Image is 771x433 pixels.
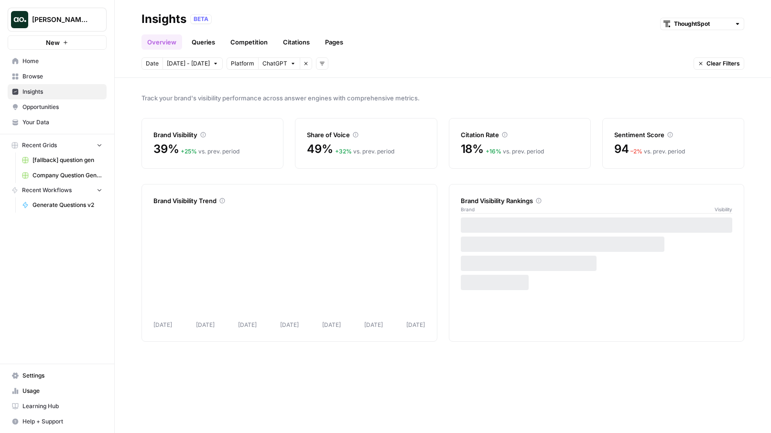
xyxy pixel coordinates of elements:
span: Clear Filters [706,59,740,68]
span: [DATE] - [DATE] [167,59,210,68]
span: Your Data [22,118,102,127]
span: – 2 % [630,148,642,155]
span: + 32 % [335,148,352,155]
div: vs. prev. period [181,147,239,156]
a: Usage [8,383,107,399]
a: Company Question Generation [18,168,107,183]
tspan: [DATE] [364,321,383,328]
a: Generate Questions v2 [18,197,107,213]
span: Company Question Generation [33,171,102,180]
span: Platform [231,59,254,68]
span: Learning Hub [22,402,102,411]
span: Home [22,57,102,65]
span: + 16 % [486,148,501,155]
button: Workspace: Dillon Test [8,8,107,32]
span: [fallback] question gen [33,156,102,164]
a: Competition [225,34,273,50]
a: Home [8,54,107,69]
span: Brand [461,206,475,213]
span: Browse [22,72,102,81]
a: [fallback] question gen [18,152,107,168]
button: Recent Workflows [8,183,107,197]
button: Help + Support [8,414,107,429]
button: Recent Grids [8,138,107,152]
div: Sentiment Score [614,130,732,140]
tspan: [DATE] [322,321,341,328]
img: Dillon Test Logo [11,11,28,28]
div: Insights [141,11,186,27]
button: Clear Filters [694,57,744,70]
div: Brand Visibility Rankings [461,196,733,206]
tspan: [DATE] [406,321,425,328]
span: 49% [307,141,333,157]
a: Settings [8,368,107,383]
span: Date [146,59,159,68]
a: Citations [277,34,315,50]
span: Opportunities [22,103,102,111]
span: Insights [22,87,102,96]
button: New [8,35,107,50]
tspan: [DATE] [280,321,299,328]
div: BETA [190,14,212,24]
span: [PERSON_NAME] Test [32,15,90,24]
a: Queries [186,34,221,50]
a: Learning Hub [8,399,107,414]
span: + 25 % [181,148,197,155]
a: Overview [141,34,182,50]
a: Opportunities [8,99,107,115]
span: Help + Support [22,417,102,426]
button: [DATE] - [DATE] [163,57,223,70]
span: Visibility [715,206,732,213]
span: ChatGPT [262,59,287,68]
a: Pages [319,34,349,50]
div: vs. prev. period [335,147,394,156]
div: Brand Visibility [153,130,271,140]
span: Recent Grids [22,141,57,150]
tspan: [DATE] [196,321,215,328]
div: Brand Visibility Trend [153,196,425,206]
a: Insights [8,84,107,99]
div: Citation Rate [461,130,579,140]
tspan: [DATE] [153,321,172,328]
span: Generate Questions v2 [33,201,102,209]
a: Browse [8,69,107,84]
div: vs. prev. period [486,147,544,156]
span: New [46,38,60,47]
tspan: [DATE] [238,321,257,328]
button: ChatGPT [258,57,300,70]
a: Your Data [8,115,107,130]
span: Recent Workflows [22,186,72,195]
div: vs. prev. period [630,147,685,156]
span: 18% [461,141,484,157]
span: 39% [153,141,179,157]
span: 94 [614,141,629,157]
span: Settings [22,371,102,380]
input: ThoughtSpot [674,19,730,29]
span: Usage [22,387,102,395]
div: Share of Voice [307,130,425,140]
span: Track your brand's visibility performance across answer engines with comprehensive metrics. [141,93,744,103]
